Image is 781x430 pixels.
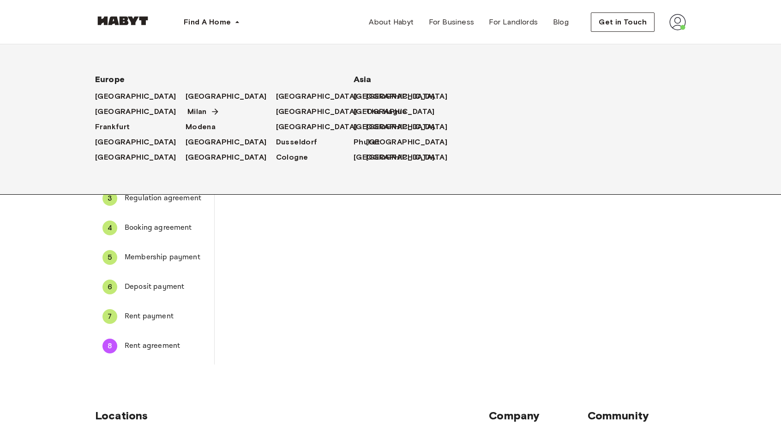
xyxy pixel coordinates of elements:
span: [GEOGRAPHIC_DATA] [354,152,435,163]
a: Modena [186,121,225,132]
a: For Landlords [481,13,545,31]
span: Cologne [276,152,308,163]
img: avatar [669,14,686,30]
div: 5Membership payment [95,246,214,269]
span: About Habyt [369,17,414,28]
span: [GEOGRAPHIC_DATA] [354,91,435,102]
span: [GEOGRAPHIC_DATA] [186,137,267,148]
a: [GEOGRAPHIC_DATA] [95,91,186,102]
div: 5 [102,250,117,265]
a: [GEOGRAPHIC_DATA] [186,137,276,148]
button: Find A Home [176,13,247,31]
a: [GEOGRAPHIC_DATA] [354,91,444,102]
a: [GEOGRAPHIC_DATA] [95,106,186,117]
a: Frankfurt [95,121,139,132]
span: [GEOGRAPHIC_DATA] [186,91,267,102]
a: [GEOGRAPHIC_DATA] [276,106,366,117]
a: About Habyt [361,13,421,31]
a: [GEOGRAPHIC_DATA] [366,121,457,132]
div: 4Booking agreement [95,217,214,239]
span: [GEOGRAPHIC_DATA] [95,106,176,117]
button: Get in Touch [591,12,655,32]
a: [GEOGRAPHIC_DATA] [366,137,457,148]
a: [GEOGRAPHIC_DATA] [366,91,457,102]
div: 6 [102,280,117,294]
span: [GEOGRAPHIC_DATA] [366,137,447,148]
span: [GEOGRAPHIC_DATA] [354,121,435,132]
a: Cologne [276,152,318,163]
span: [GEOGRAPHIC_DATA] [276,121,357,132]
span: For Business [429,17,475,28]
span: Community [588,409,686,423]
a: Blog [546,13,577,31]
a: [GEOGRAPHIC_DATA] [366,152,457,163]
a: For Business [421,13,482,31]
span: [GEOGRAPHIC_DATA] [186,152,267,163]
span: [GEOGRAPHIC_DATA] [354,106,435,117]
a: Milan [187,106,216,117]
span: [GEOGRAPHIC_DATA] [95,152,176,163]
span: Deposit payment [125,281,207,293]
span: Modena [186,121,216,132]
span: [GEOGRAPHIC_DATA] [276,91,357,102]
span: Membership payment [125,252,207,263]
div: 3 [102,191,117,206]
a: [GEOGRAPHIC_DATA] [95,152,186,163]
span: Europe [95,74,324,85]
div: 7Rent payment [95,305,214,328]
a: [GEOGRAPHIC_DATA] [354,106,444,117]
span: Asia [354,74,427,85]
a: [GEOGRAPHIC_DATA] [276,91,366,102]
span: Phuket [354,137,380,148]
span: [GEOGRAPHIC_DATA] [95,137,176,148]
span: Rent agreement [125,340,207,352]
div: 6Deposit payment [95,276,214,298]
div: 7 [102,309,117,324]
span: Regulation agreement [125,193,207,204]
div: 4 [102,221,117,235]
div: 8Rent agreement [95,335,214,357]
span: Booking agreement [125,222,207,233]
a: [GEOGRAPHIC_DATA] [354,152,444,163]
a: [GEOGRAPHIC_DATA] [276,121,366,132]
span: Blog [553,17,569,28]
span: Locations [95,409,489,423]
span: Dusseldorf [276,137,318,148]
img: Habyt [95,16,150,25]
a: Phuket [354,137,389,148]
span: Frankfurt [95,121,130,132]
span: Rent payment [125,311,207,322]
div: 3Regulation agreement [95,187,214,209]
div: 8 [102,339,117,353]
a: [GEOGRAPHIC_DATA] [95,137,186,148]
a: [GEOGRAPHIC_DATA] [354,121,444,132]
span: [GEOGRAPHIC_DATA] [276,106,357,117]
span: Milan [187,106,207,117]
a: Dusseldorf [276,137,327,148]
span: Get in Touch [599,17,647,28]
a: [GEOGRAPHIC_DATA] [186,91,276,102]
span: Find A Home [184,17,231,28]
span: [GEOGRAPHIC_DATA] [95,91,176,102]
span: Company [489,409,587,423]
a: [GEOGRAPHIC_DATA] [186,152,276,163]
span: For Landlords [489,17,538,28]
